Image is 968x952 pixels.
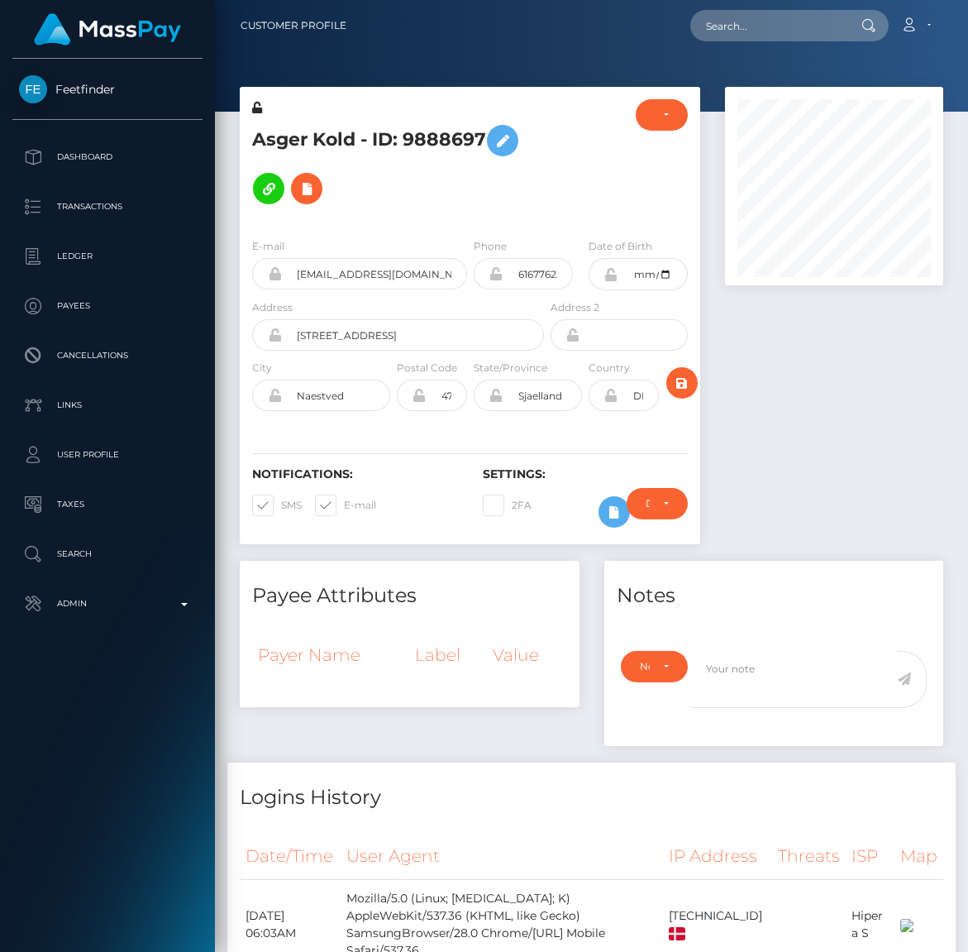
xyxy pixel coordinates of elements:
[12,236,203,277] a: Ledger
[252,581,567,610] h4: Payee Attributes
[240,783,943,812] h4: Logins History
[589,361,630,376] label: Country
[12,385,203,426] a: Links
[627,488,688,519] button: Do not require
[483,495,532,516] label: 2FA
[252,495,302,516] label: SMS
[19,244,196,269] p: Ledger
[19,75,47,103] img: Feetfinder
[551,300,599,315] label: Address 2
[409,633,488,677] th: Label
[474,239,507,254] label: Phone
[621,651,688,682] button: Note Type
[19,542,196,567] p: Search
[646,497,650,510] div: Do not require
[19,294,196,318] p: Payees
[12,335,203,376] a: Cancellations
[240,834,341,879] th: Date/Time
[252,300,293,315] label: Address
[12,82,203,97] span: Feetfinder
[252,239,284,254] label: E-mail
[12,484,203,525] a: Taxes
[397,361,457,376] label: Postal Code
[640,660,650,673] div: Note Type
[19,145,196,170] p: Dashboard
[19,443,196,467] p: User Profile
[341,834,663,879] th: User Agent
[19,343,196,368] p: Cancellations
[315,495,376,516] label: E-mail
[19,591,196,616] p: Admin
[663,834,772,879] th: IP Address
[12,533,203,575] a: Search
[12,285,203,327] a: Payees
[474,361,547,376] label: State/Province
[690,10,846,41] input: Search...
[900,919,913,932] img: 200x100
[487,633,566,677] th: Value
[12,583,203,624] a: Admin
[669,927,685,940] img: dk.png
[252,633,409,677] th: Payer Name
[772,834,846,879] th: Threats
[589,239,652,254] label: Date of Birth
[894,834,943,879] th: Map
[252,117,535,213] h5: Asger Kold - ID: 9888697
[12,186,203,227] a: Transactions
[34,13,181,45] img: MassPay Logo
[252,361,272,376] label: City
[19,194,196,219] p: Transactions
[19,393,196,418] p: Links
[12,434,203,476] a: User Profile
[636,99,688,131] button: ACTIVE
[617,581,932,610] h4: Notes
[483,467,689,481] h6: Settings:
[241,8,346,43] a: Customer Profile
[12,136,203,178] a: Dashboard
[19,492,196,517] p: Taxes
[252,467,458,481] h6: Notifications:
[846,834,894,879] th: ISP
